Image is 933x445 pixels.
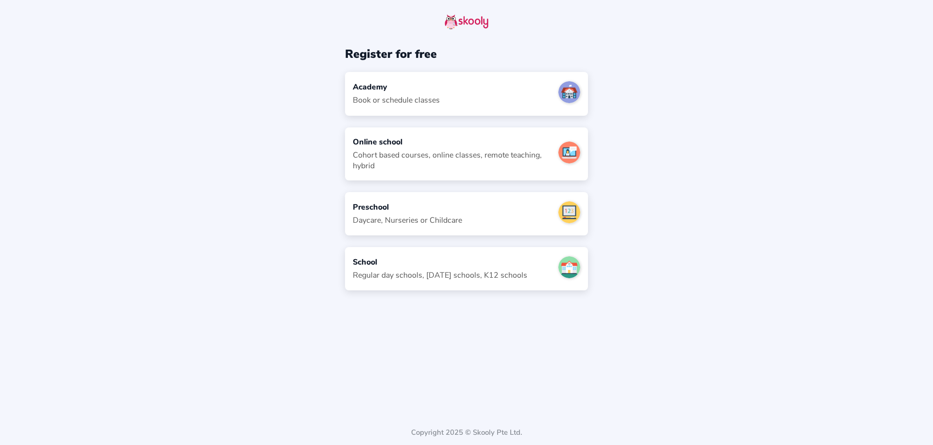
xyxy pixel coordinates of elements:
div: Online school [353,137,551,147]
div: Cohort based courses, online classes, remote teaching, hybrid [353,150,551,171]
div: Register for free [345,46,588,62]
div: Preschool [353,202,462,213]
div: Academy [353,82,440,92]
button: arrow back outline [345,18,356,28]
div: School [353,257,527,267]
div: Book or schedule classes [353,95,440,106]
div: Daycare, Nurseries or Childcare [353,215,462,226]
div: Regular day schools, [DATE] schools, K12 schools [353,270,527,281]
img: skooly-logo.png [445,14,488,30]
